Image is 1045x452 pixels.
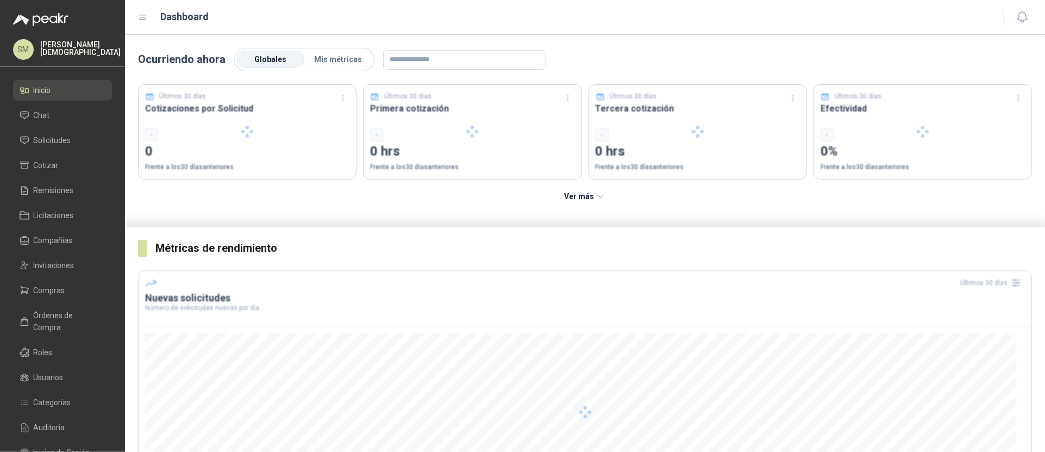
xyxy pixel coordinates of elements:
[13,305,112,338] a: Órdenes de Compra
[13,280,112,301] a: Compras
[34,422,65,434] span: Auditoria
[34,397,71,408] span: Categorías
[13,392,112,413] a: Categorías
[34,159,59,171] span: Cotizar
[13,180,112,201] a: Remisiones
[13,417,112,438] a: Auditoria
[161,9,209,24] h1: Dashboard
[13,255,112,276] a: Invitaciones
[34,209,74,221] span: Licitaciones
[558,186,612,208] button: Ver más
[13,155,112,176] a: Cotizar
[155,240,1032,257] h3: Métricas de rendimiento
[34,109,50,121] span: Chat
[40,41,121,56] p: [PERSON_NAME] [DEMOGRAPHIC_DATA]
[34,309,102,333] span: Órdenes de Compra
[13,342,112,363] a: Roles
[255,55,287,64] span: Globales
[34,134,71,146] span: Solicitudes
[13,130,112,151] a: Solicitudes
[34,234,73,246] span: Compañías
[34,371,64,383] span: Usuarios
[13,105,112,126] a: Chat
[13,367,112,388] a: Usuarios
[34,284,65,296] span: Compras
[13,13,68,26] img: Logo peakr
[13,39,34,60] div: SM
[13,230,112,251] a: Compañías
[13,80,112,101] a: Inicio
[34,184,74,196] span: Remisiones
[34,259,74,271] span: Invitaciones
[138,51,226,68] p: Ocurriendo ahora
[13,205,112,226] a: Licitaciones
[34,84,51,96] span: Inicio
[34,346,53,358] span: Roles
[314,55,362,64] span: Mis métricas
